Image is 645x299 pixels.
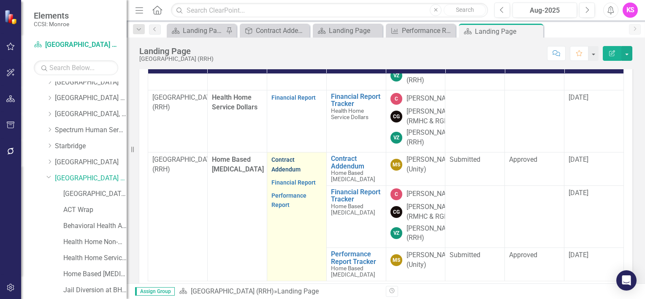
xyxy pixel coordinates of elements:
td: Double-Click to Edit [445,185,505,247]
div: CG [390,111,402,122]
td: Double-Click to Edit Right Click for Context Menu [326,185,386,247]
a: ACT Wrap [63,205,127,215]
div: [PERSON_NAME] (RMHC & RGH) [407,107,457,126]
a: Financial Report Tracker [331,188,382,203]
a: [GEOGRAPHIC_DATA] (RRH) [55,93,127,103]
div: Landing Page [277,287,319,295]
td: Double-Click to Edit Right Click for Context Menu [326,248,386,281]
span: [DATE] [569,155,588,163]
span: Search [456,6,474,13]
a: Contract Addendum [271,156,301,173]
td: Double-Click to Edit [445,248,505,281]
td: Double-Click to Edit [505,248,564,281]
div: CG [390,206,402,218]
span: Approved [509,251,537,259]
a: [GEOGRAPHIC_DATA] (RRH) [55,174,127,183]
a: [GEOGRAPHIC_DATA], Inc. [55,109,127,119]
span: Submitted [450,155,480,163]
td: Double-Click to Edit [386,248,445,281]
div: [PERSON_NAME] (RRH) [407,128,457,147]
td: Double-Click to Edit [445,90,505,152]
a: Landing Page [315,25,380,36]
td: Double-Click to Edit [505,90,564,152]
a: [GEOGRAPHIC_DATA] (RRH) [191,287,274,295]
a: [GEOGRAPHIC_DATA] (RRH) [34,40,118,50]
a: Contract Addendum [242,25,307,36]
div: Landing Page [183,25,224,36]
div: Contract Addendum [256,25,307,36]
span: [DATE] [569,93,588,101]
div: » [179,287,379,296]
div: [PERSON_NAME] [407,94,457,103]
div: VZ [390,227,402,239]
a: Landing Page [169,25,224,36]
small: CCSI: Monroe [34,21,69,27]
td: Double-Click to Edit [564,185,624,247]
a: Behavioral Health Access and Crisis Center (BHACC) [63,221,127,231]
button: Search [444,4,486,16]
span: Home Based [MEDICAL_DATA] [331,203,375,216]
td: Double-Click to Edit Right Click for Context Menu [326,152,386,186]
span: [DATE] [569,251,588,259]
div: [GEOGRAPHIC_DATA] (RRH) [139,56,214,62]
td: Double-Click to Edit [267,152,326,281]
input: Search ClearPoint... [171,3,488,18]
img: ClearPoint Strategy [4,10,19,24]
div: [PERSON_NAME] (RRH) [407,224,457,243]
div: [PERSON_NAME] (Unity) [407,155,457,174]
td: Double-Click to Edit [505,152,564,186]
span: Approved [509,155,537,163]
div: [PERSON_NAME] (Unity) [407,250,457,270]
div: Landing Page [139,46,214,56]
td: Double-Click to Edit [445,152,505,186]
button: Aug-2025 [512,3,577,18]
span: Home Based [MEDICAL_DATA] [212,155,264,173]
input: Search Below... [34,60,118,75]
div: [PERSON_NAME] [407,189,457,199]
td: Double-Click to Edit [386,185,445,247]
a: Financial Report [271,94,316,101]
a: Financial Report [271,179,316,186]
td: Double-Click to Edit [267,90,326,152]
div: MS [390,159,402,171]
td: Double-Click to Edit [505,185,564,247]
a: Starbridge [55,141,127,151]
td: Double-Click to Edit [386,152,445,186]
td: Double-Click to Edit [564,248,624,281]
div: MS [390,254,402,266]
span: Submitted [450,251,480,259]
div: Performance Report [402,25,453,36]
div: Aug-2025 [515,5,574,16]
div: Landing Page [329,25,380,36]
div: Open Intercom Messenger [616,270,637,291]
a: Financial Report Tracker [331,93,382,108]
div: VZ [390,70,402,82]
td: Double-Click to Edit [386,90,445,152]
a: Performance Report [271,192,306,209]
a: Contract Addendum [331,155,382,170]
div: VZ [390,132,402,144]
a: Performance Report Tracker [331,250,382,265]
span: Home Based [MEDICAL_DATA] [331,169,375,182]
a: [GEOGRAPHIC_DATA] [55,158,127,167]
span: [DATE] [569,189,588,197]
div: Landing Page [475,26,541,37]
span: Assign Group [135,287,175,296]
p: [GEOGRAPHIC_DATA] (RRH) [152,93,203,112]
td: Double-Click to Edit [148,152,208,281]
div: C [390,188,402,200]
span: Home Based [MEDICAL_DATA] [331,265,375,278]
a: [GEOGRAPHIC_DATA] (RRH) (MCOMH Internal) [63,189,127,199]
div: C [390,93,402,105]
td: Double-Click to Edit [564,152,624,186]
a: Jail Diversion at BHACC [63,285,127,295]
a: Home Based [MEDICAL_DATA] [63,269,127,279]
a: [GEOGRAPHIC_DATA] [55,78,127,87]
a: Health Home Non-Medicaid Care Management [63,237,127,247]
a: Spectrum Human Services, Inc. [55,125,127,135]
button: KS [623,3,638,18]
span: Health Home Service Dollars [212,93,257,111]
div: [PERSON_NAME] (RRH) [407,66,457,85]
a: Performance Report [388,25,453,36]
